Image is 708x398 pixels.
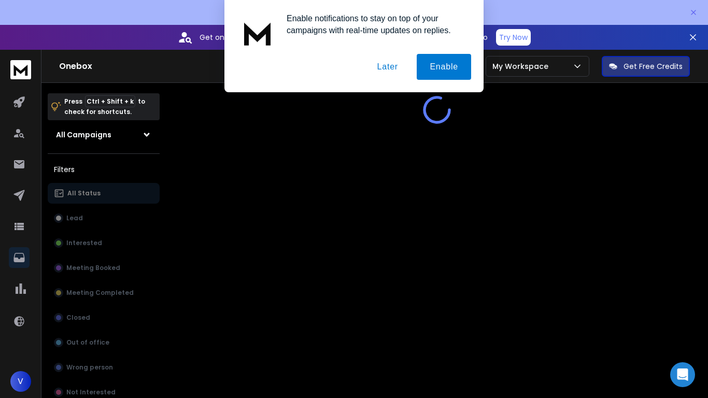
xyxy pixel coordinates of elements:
img: notification icon [237,12,278,54]
button: Enable [417,54,471,80]
div: Enable notifications to stay on top of your campaigns with real-time updates on replies. [278,12,471,36]
h1: All Campaigns [56,130,111,140]
p: Press to check for shortcuts. [64,96,145,117]
span: Ctrl + Shift + k [85,95,135,107]
button: V [10,371,31,392]
h3: Filters [48,162,160,177]
button: All Campaigns [48,124,160,145]
button: Later [364,54,410,80]
div: Open Intercom Messenger [670,362,695,387]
